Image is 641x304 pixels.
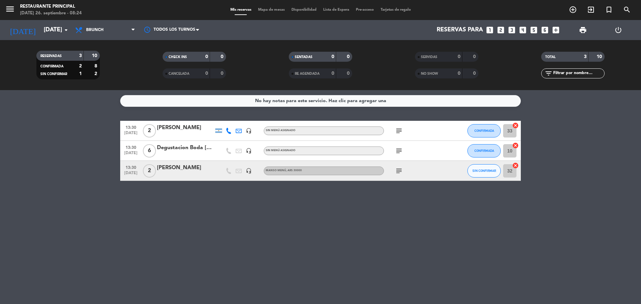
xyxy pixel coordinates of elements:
[458,54,460,59] strong: 0
[123,171,139,179] span: [DATE]
[123,163,139,171] span: 13:30
[143,164,156,178] span: 2
[472,169,496,173] span: SIN CONFIRMAR
[246,168,252,174] i: headset_mic
[94,64,98,68] strong: 8
[579,26,587,34] span: print
[395,167,403,175] i: subject
[255,97,386,105] div: No hay notas para este servicio. Haz clic para agregar una
[227,8,255,12] span: Mis reservas
[614,26,622,34] i: power_settings_new
[518,26,527,34] i: looks_4
[123,123,139,131] span: 13:30
[545,55,556,59] span: TOTAL
[529,26,538,34] i: looks_5
[5,4,15,14] i: menu
[205,71,208,76] strong: 0
[92,53,98,58] strong: 10
[143,144,156,158] span: 6
[40,54,62,58] span: RESERVADAS
[20,10,82,17] div: [DATE] 26. septiembre - 08:24
[545,69,553,77] i: filter_list
[320,8,353,12] span: Lista de Espera
[86,28,103,32] span: Brunch
[587,6,595,14] i: exit_to_app
[473,71,477,76] strong: 0
[157,123,214,132] div: [PERSON_NAME]
[157,164,214,172] div: [PERSON_NAME]
[123,131,139,138] span: [DATE]
[474,129,494,132] span: CONFIRMADA
[332,71,334,76] strong: 0
[467,144,501,158] button: CONFIRMADA
[157,143,214,152] div: Degustacion Boda [PERSON_NAME]
[266,169,302,172] span: MANSO MENÚ
[332,54,334,59] strong: 0
[507,26,516,34] i: looks_3
[169,72,189,75] span: CANCELADA
[569,6,577,14] i: add_circle_outline
[5,4,15,16] button: menu
[255,8,288,12] span: Mapa de mesas
[169,55,187,59] span: CHECK INS
[40,72,67,76] span: SIN CONFIRMAR
[485,26,494,34] i: looks_one
[395,147,403,155] i: subject
[246,148,252,154] i: headset_mic
[496,26,505,34] i: looks_two
[221,71,225,76] strong: 0
[474,149,494,153] span: CONFIRMADA
[553,70,604,77] input: Filtrar por nombre...
[62,26,70,34] i: arrow_drop_down
[123,151,139,159] span: [DATE]
[79,53,82,58] strong: 3
[20,3,82,10] div: Restaurante Principal
[288,8,320,12] span: Disponibilidad
[597,54,603,59] strong: 10
[221,54,225,59] strong: 0
[123,143,139,151] span: 13:30
[421,72,438,75] span: NO SHOW
[512,142,519,149] i: cancel
[205,54,208,59] strong: 0
[246,128,252,134] i: headset_mic
[421,55,437,59] span: SERVIDAS
[5,23,40,37] i: [DATE]
[266,129,295,132] span: Sin menú asignado
[623,6,631,14] i: search
[584,54,587,59] strong: 3
[347,71,351,76] strong: 0
[601,20,636,40] div: LOG OUT
[552,26,560,34] i: add_box
[40,65,63,68] span: CONFIRMADA
[295,55,312,59] span: SENTADAS
[143,124,156,137] span: 2
[94,71,98,76] strong: 2
[458,71,460,76] strong: 0
[353,8,377,12] span: Pre-acceso
[395,127,403,135] i: subject
[437,27,483,33] span: Reservas para
[467,124,501,137] button: CONFIRMADA
[605,6,613,14] i: turned_in_not
[512,162,519,169] i: cancel
[79,64,82,68] strong: 2
[377,8,414,12] span: Tarjetas de regalo
[295,72,319,75] span: RE AGENDADA
[473,54,477,59] strong: 0
[512,122,519,129] i: cancel
[286,169,302,172] span: , ARS 30000
[79,71,82,76] strong: 1
[541,26,549,34] i: looks_6
[266,149,295,152] span: Sin menú asignado
[347,54,351,59] strong: 0
[467,164,501,178] button: SIN CONFIRMAR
